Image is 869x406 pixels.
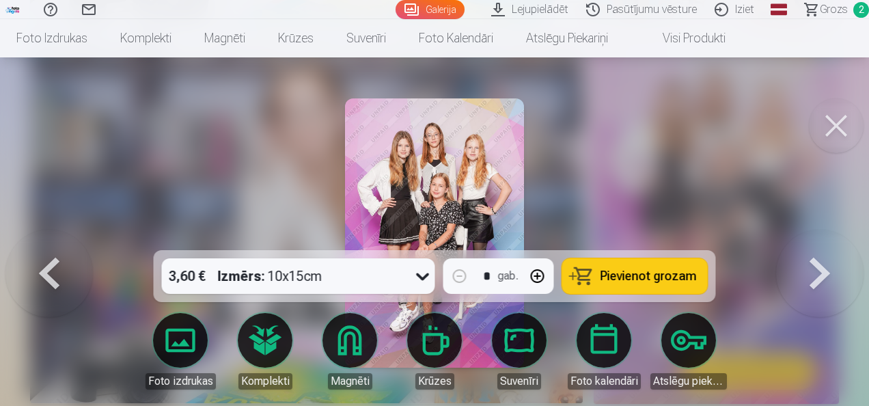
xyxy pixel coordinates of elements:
div: Krūzes [415,373,454,390]
div: Foto kalendāri [568,373,641,390]
a: Atslēgu piekariņi [650,313,727,390]
a: Atslēgu piekariņi [510,19,624,57]
a: Komplekti [104,19,188,57]
button: Pievienot grozam [562,258,708,294]
a: Komplekti [227,313,303,390]
a: Krūzes [262,19,330,57]
a: Foto izdrukas [142,313,219,390]
div: Komplekti [238,373,292,390]
div: 3,60 € [162,258,212,294]
a: Magnēti [188,19,262,57]
span: 2 [853,2,869,18]
strong: Izmērs : [218,267,265,286]
a: Krūzes [396,313,473,390]
a: Suvenīri [330,19,402,57]
img: /fa1 [5,5,20,14]
a: Magnēti [312,313,388,390]
a: Suvenīri [481,313,557,390]
a: Foto kalendāri [566,313,642,390]
span: Pievienot grozam [601,270,697,282]
div: Magnēti [328,373,372,390]
div: Atslēgu piekariņi [650,373,727,390]
div: Suvenīri [497,373,541,390]
a: Visi produkti [624,19,742,57]
a: Foto kalendāri [402,19,510,57]
div: gab. [498,268,519,284]
div: 10x15cm [218,258,322,294]
div: Foto izdrukas [146,373,216,390]
span: Grozs [820,1,848,18]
